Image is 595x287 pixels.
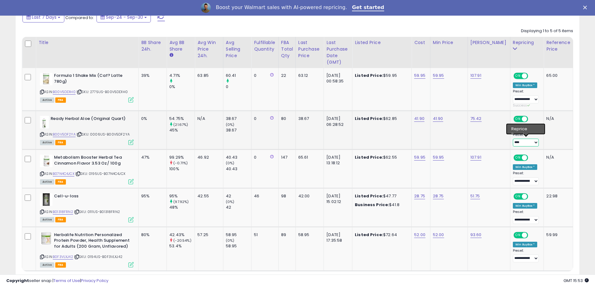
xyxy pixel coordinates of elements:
[583,6,589,9] div: Close
[40,155,134,184] div: ASIN:
[298,116,319,121] div: 38.67
[433,154,444,161] a: 59.95
[53,171,74,176] a: B07N4C4JCX
[169,166,195,172] div: 100%
[226,238,235,243] small: (0%)
[40,232,52,245] img: 41px0sAqAWL._SL40_.jpg
[513,103,530,108] span: Success
[433,72,444,79] a: 59.95
[226,199,235,204] small: (0%)
[527,232,537,238] span: OFF
[141,155,162,160] div: 47%
[355,232,407,238] div: $72.64
[281,155,291,160] div: 147
[226,127,251,133] div: 38.67
[106,14,143,20] span: Sep-24 - Sep-30
[40,155,52,167] img: 41kSDNZ0S+L._SL40_.jpg
[513,126,535,131] div: Amazon AI
[326,193,347,205] div: [DATE] 15:02:12
[527,116,537,122] span: OFF
[355,193,383,199] b: Listed Price:
[254,116,274,121] div: 0
[6,278,29,284] strong: Copyright
[414,232,425,238] a: 52.00
[433,116,443,122] a: 41.90
[226,155,251,160] div: 40.43
[355,72,383,78] b: Listed Price:
[97,12,151,22] button: Sep-24 - Sep-30
[527,73,537,79] span: OFF
[77,132,130,137] span: | SKU: 0006US-B00V5DF2YA
[53,132,76,137] a: B00V5DF2YA
[169,116,195,121] div: 54.75%
[281,232,291,238] div: 89
[169,127,195,133] div: 45%
[226,116,251,121] div: 38.67
[470,72,481,79] a: 107.91
[546,116,568,121] div: N/A
[433,232,444,238] a: 52.00
[55,140,66,145] span: FBA
[53,209,73,215] a: B01318FRN2
[6,278,108,284] div: seller snap | |
[326,116,347,127] div: [DATE] 06:28:52
[298,39,321,59] div: Last Purchase Price
[355,73,407,78] div: $59.95
[326,155,347,166] div: [DATE] 13:18:12
[254,193,274,199] div: 46
[141,39,164,52] div: BB Share 24h.
[546,155,568,160] div: N/A
[527,194,537,199] span: OFF
[22,12,64,22] button: Last 7 Days
[546,73,568,78] div: 65.00
[32,14,57,20] span: Last 7 Days
[514,155,522,161] span: ON
[40,140,54,145] span: All listings currently available for purchase on Amazon
[355,116,383,121] b: Listed Price:
[75,171,125,176] span: | SKU: 0195US-B07N4C4JCX
[226,205,251,210] div: 42
[226,73,251,78] div: 60.41
[141,73,162,78] div: 39%
[197,116,218,121] div: N/A
[513,203,537,209] div: Win BuyBox *
[513,210,539,224] div: Preset:
[414,193,425,199] a: 28.75
[226,243,251,249] div: 58.95
[226,232,251,238] div: 58.95
[169,155,195,160] div: 99.29%
[77,89,128,94] span: | SKU: 2775US-B00V5DD1H0
[546,39,570,52] div: Reference Price
[197,155,218,160] div: 46.92
[216,4,347,11] div: Boost your Walmart sales with AI-powered repricing.
[226,161,235,166] small: (0%)
[40,116,49,128] img: 31SdNjjSE-L._SL40_.jpg
[326,73,347,84] div: [DATE] 00:58:35
[513,242,537,247] div: Win BuyBox *
[414,154,425,161] a: 59.95
[54,193,130,201] b: Cell-u-loss
[169,205,195,210] div: 48%
[521,28,573,34] div: Displaying 1 to 5 of 5 items
[40,179,54,185] span: All listings currently available for purchase on Amazon
[355,202,389,208] b: Business Price:
[355,202,407,208] div: $41.8
[355,155,407,160] div: $62.55
[326,232,347,243] div: [DATE] 17:35:58
[53,278,80,284] a: Terms of Use
[141,193,162,199] div: 95%
[514,73,522,79] span: ON
[40,73,134,102] div: ASIN:
[355,232,383,238] b: Listed Price:
[514,116,522,122] span: ON
[254,39,276,52] div: Fulfillable Quantity
[298,232,319,238] div: 58.95
[513,89,539,108] div: Preset:
[54,73,130,86] b: Formula 1 Shake Mix (Caf? Latte 780g)
[254,155,274,160] div: 0
[197,232,218,238] div: 57.25
[513,82,537,88] div: Win BuyBox *
[563,278,589,284] span: 2025-10-8 15:53 GMT
[514,232,522,238] span: ON
[226,84,251,90] div: 0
